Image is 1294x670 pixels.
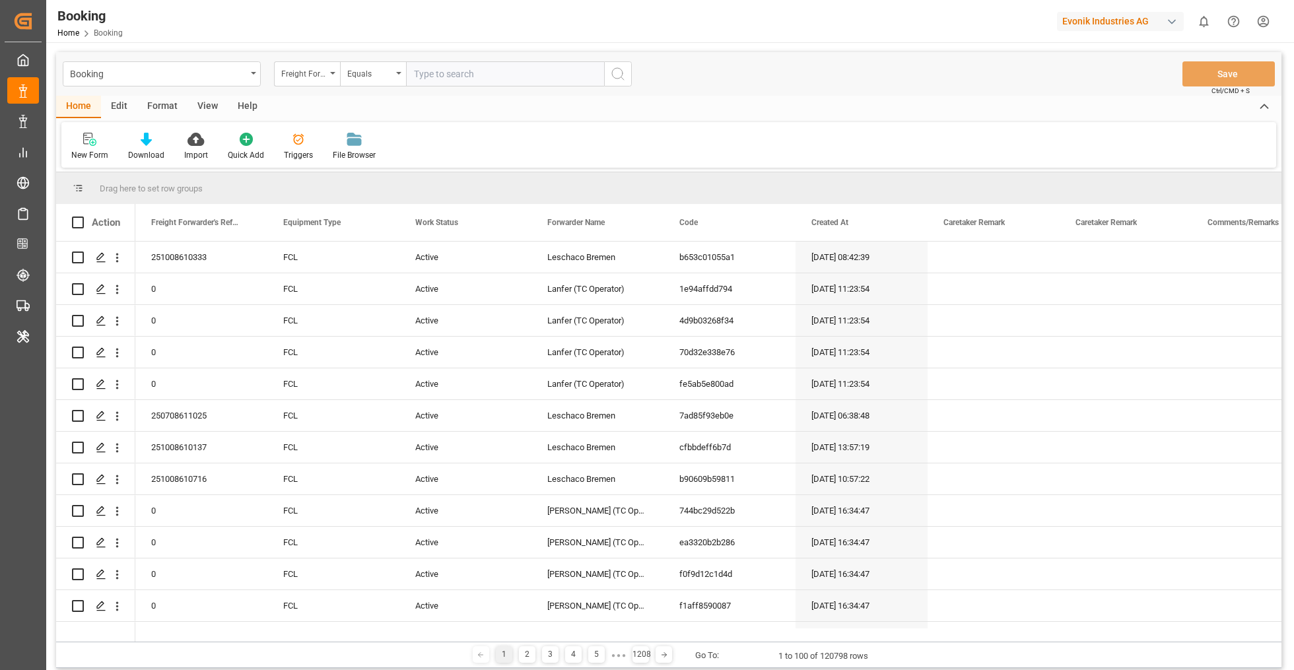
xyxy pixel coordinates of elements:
div: f6bd9f2310e6 [664,622,796,653]
div: FCL [267,622,399,653]
input: Type to search [406,61,604,86]
div: Press SPACE to select this row. [56,495,135,527]
span: Caretaker Remark [1075,218,1137,227]
div: Lanfer (TC Operator) [531,337,664,368]
div: Press SPACE to select this row. [56,527,135,558]
div: Press SPACE to select this row. [56,463,135,495]
div: Leschaco Bremen [531,463,664,494]
div: 0 [135,495,267,526]
div: Action [92,217,120,228]
div: [DATE] 13:57:19 [796,432,928,463]
div: 251008610333 [135,242,267,273]
div: 3 [542,646,559,663]
div: New Form [71,149,108,161]
div: Import [184,149,208,161]
div: 1 [496,646,512,663]
div: Active [399,432,531,463]
div: Active [399,305,531,336]
div: 0 [135,527,267,558]
div: Active [399,495,531,526]
button: open menu [63,61,261,86]
div: Help [228,96,267,118]
span: Ctrl/CMD + S [1211,86,1250,96]
div: 251008610716 [135,463,267,494]
div: [DATE] 11:23:54 [796,273,928,304]
div: [DATE] 16:34:47 [796,622,928,653]
button: Evonik Industries AG [1057,9,1189,34]
button: search button [604,61,632,86]
div: Lanfer (TC Operator) [531,273,664,304]
div: Edit [101,96,137,118]
div: 250708611025 [135,400,267,431]
div: b90609b59811 [664,463,796,494]
div: Press SPACE to select this row. [56,432,135,463]
div: Quick Add [228,149,264,161]
span: Caretaker Remark [943,218,1005,227]
div: FCL [267,495,399,526]
div: 1 to 100 of 120798 rows [778,650,868,663]
div: Booking [57,6,123,26]
div: fe5ab5e800ad [664,368,796,399]
div: [DATE] 10:57:22 [796,463,928,494]
div: 251008610137 [135,432,267,463]
div: f0f9d12c1d4d [664,558,796,589]
div: 0 [135,273,267,304]
div: cfbbdeff6b7d [664,432,796,463]
span: Work Status [415,218,458,227]
div: 0 [135,337,267,368]
div: FCL [267,527,399,558]
div: FCL [267,432,399,463]
div: [DATE] 06:38:48 [796,400,928,431]
div: FCL [267,242,399,273]
span: Drag here to set row groups [100,184,203,193]
div: Active [399,337,531,368]
div: Lanfer (TC Operator) [531,305,664,336]
div: 4d9b03268f34 [664,305,796,336]
span: Freight Forwarder's Reference No. [151,218,240,227]
div: Leschaco Bremen [531,432,664,463]
div: FCL [267,337,399,368]
div: 0 [135,622,267,653]
span: Code [679,218,698,227]
div: 2 [519,646,535,663]
div: File Browser [333,149,376,161]
div: 0 [135,368,267,399]
div: [DATE] 16:34:47 [796,590,928,621]
div: Triggers [284,149,313,161]
span: Created At [811,218,848,227]
div: Equals [347,65,392,80]
div: Press SPACE to select this row. [56,273,135,305]
div: Active [399,273,531,304]
div: [DATE] 11:23:54 [796,368,928,399]
div: Active [399,368,531,399]
div: Go To: [695,649,719,662]
div: Download [128,149,164,161]
div: Press SPACE to select this row. [56,400,135,432]
div: Press SPACE to select this row. [56,558,135,590]
div: FCL [267,305,399,336]
div: Format [137,96,187,118]
div: 744bc29d522b [664,495,796,526]
div: [DATE] 16:34:47 [796,558,928,589]
div: Active [399,527,531,558]
div: Active [399,590,531,621]
button: show 0 new notifications [1189,7,1219,36]
div: 0 [135,590,267,621]
div: 1e94affdd794 [664,273,796,304]
div: Active [399,463,531,494]
div: 7ad85f93eb0e [664,400,796,431]
div: 0 [135,558,267,589]
div: FCL [267,273,399,304]
div: [DATE] 11:23:54 [796,337,928,368]
div: Freight Forwarder's Reference No. [281,65,326,80]
div: Press SPACE to select this row. [56,590,135,622]
div: Press SPACE to select this row. [56,368,135,400]
div: FCL [267,368,399,399]
div: [PERSON_NAME] (TC Operator) [531,590,664,621]
div: 0 [135,305,267,336]
div: [PERSON_NAME] (TC Operator) [531,558,664,589]
button: Save [1182,61,1275,86]
div: 4 [565,646,582,663]
div: Home [56,96,101,118]
span: Equipment Type [283,218,341,227]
